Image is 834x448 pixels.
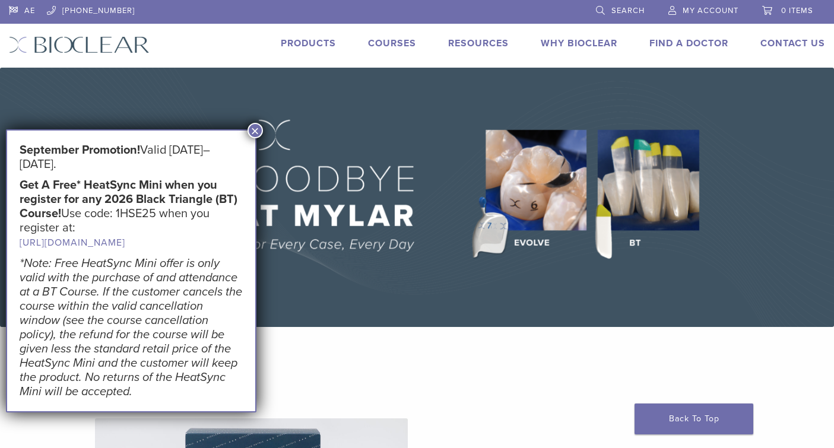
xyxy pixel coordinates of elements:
[683,6,738,15] span: My Account
[20,178,243,250] h5: Use code: 1HSE25 when you register at:
[9,36,150,53] img: Bioclear
[20,143,243,171] h5: Valid [DATE]–[DATE].
[20,237,125,249] a: [URL][DOMAIN_NAME]
[248,123,263,138] button: Close
[760,37,825,49] a: Contact Us
[20,178,237,221] strong: Get A Free* HeatSync Mini when you register for any 2026 Black Triangle (BT) Course!
[611,6,645,15] span: Search
[20,256,242,399] em: *Note: Free HeatSync Mini offer is only valid with the purchase of and attendance at a BT Course....
[649,37,728,49] a: Find A Doctor
[368,37,416,49] a: Courses
[281,37,336,49] a: Products
[541,37,617,49] a: Why Bioclear
[448,37,509,49] a: Resources
[635,403,753,434] a: Back To Top
[781,6,813,15] span: 0 items
[20,143,140,157] strong: September Promotion!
